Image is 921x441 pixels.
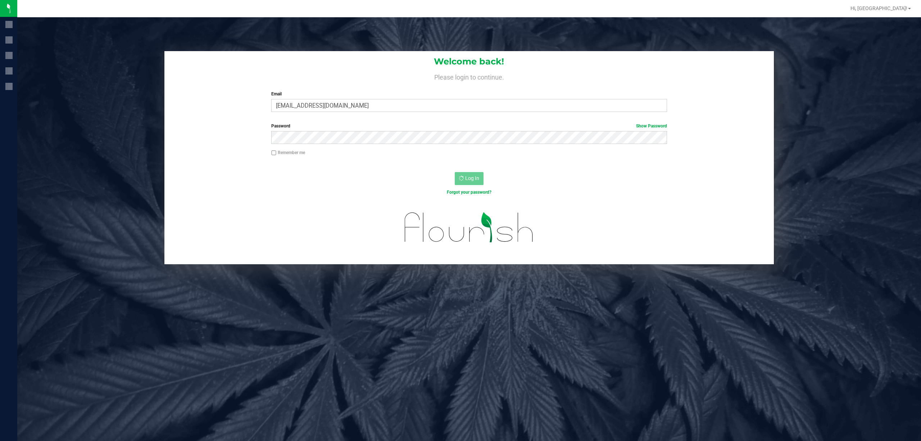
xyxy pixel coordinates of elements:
img: flourish_logo.svg [393,203,545,252]
button: Log In [455,172,484,185]
h4: Please login to continue. [164,72,774,81]
label: Email [271,91,667,97]
input: Remember me [271,150,276,156]
span: Password [271,123,290,129]
h1: Welcome back! [164,57,774,66]
span: Log In [465,175,479,181]
a: Forgot your password? [447,190,491,195]
span: Hi, [GEOGRAPHIC_DATA]! [850,5,907,11]
label: Remember me [271,149,305,156]
a: Show Password [636,123,667,129]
